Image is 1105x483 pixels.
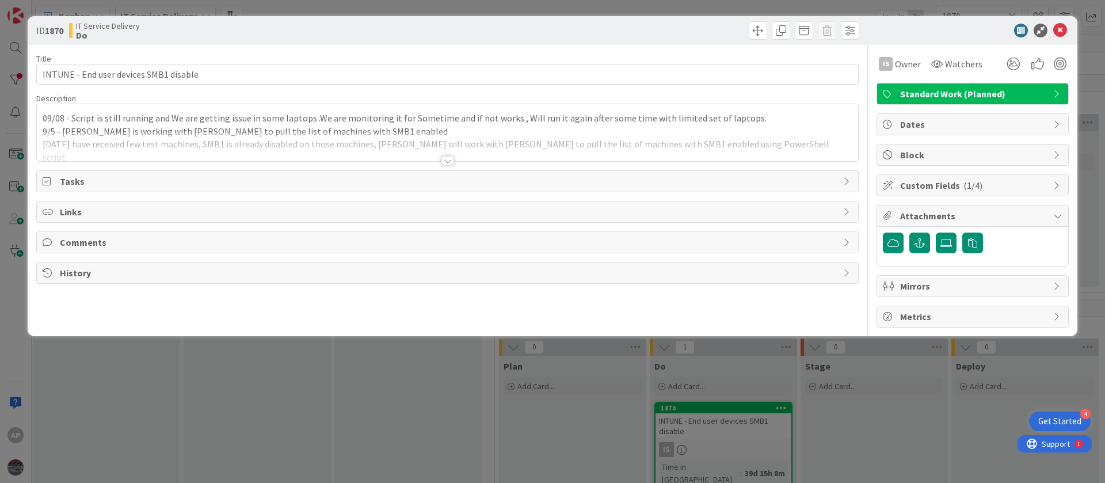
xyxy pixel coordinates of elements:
[895,57,921,71] span: Owner
[900,87,1047,101] span: Standard Work (Planned)
[1080,409,1091,419] div: 4
[900,178,1047,192] span: Custom Fields
[36,24,63,37] span: ID
[76,21,140,31] span: IT Service Delivery
[900,279,1047,293] span: Mirrors
[1029,412,1091,431] div: Open Get Started checklist, remaining modules: 4
[879,57,893,71] div: Is
[60,235,837,249] span: Comments
[24,2,52,16] span: Support
[60,205,837,219] span: Links
[60,5,63,14] div: 1
[963,180,982,191] span: ( 1/4 )
[945,57,982,71] span: Watchers
[45,25,63,36] b: 1870
[900,148,1047,162] span: Block
[60,174,837,188] span: Tasks
[900,117,1047,131] span: Dates
[1038,416,1081,427] div: Get Started
[900,310,1047,324] span: Metrics
[76,31,140,40] b: Do
[36,54,51,64] label: Title
[900,209,1047,223] span: Attachments
[60,266,837,280] span: History
[43,125,852,138] p: 9/5 - [PERSON_NAME] is working with [PERSON_NAME] to pull the list of machines with SMB1 enabled
[36,93,76,104] span: Description
[36,64,859,85] input: type card name here...
[43,112,852,125] p: 09/08 - Script is still running and We are getting issue in some laptops .We are monitoring it fo...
